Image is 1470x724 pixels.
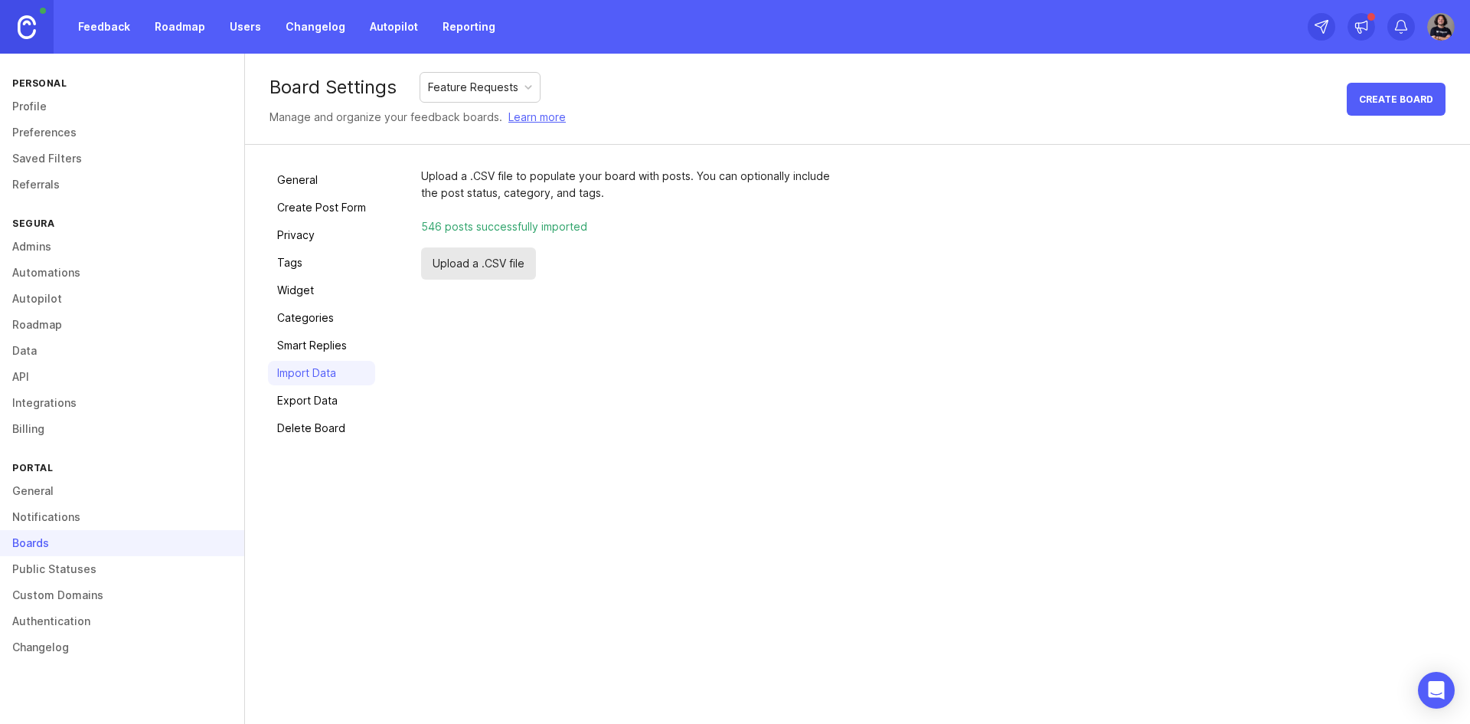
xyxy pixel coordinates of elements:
div: Feature Requests [428,79,518,96]
a: Privacy [268,223,375,247]
a: Export Data [268,388,375,413]
img: Vinícius Eccher [1427,13,1455,41]
a: Users [220,13,270,41]
div: Board Settings [269,78,397,97]
a: Tags [268,251,375,275]
a: Smart Replies [268,333,375,358]
span: Create Board [1359,93,1433,105]
a: Changelog [276,13,354,41]
img: Canny Home [18,15,36,39]
a: Categories [268,306,375,330]
span: Upload a .CSV file [421,247,536,280]
a: Create Post Form [268,195,375,220]
div: 546 posts successfully imported [421,221,587,247]
a: Feedback [69,13,139,41]
button: Create Board [1347,83,1445,116]
div: Upload a .CSV file to populate your board with posts. You can optionally include the post status,... [421,168,842,201]
a: Import Data [268,361,375,385]
a: General [268,168,375,192]
div: Open Intercom Messenger [1418,672,1455,709]
a: Delete Board [268,416,375,441]
a: Widget [268,278,375,303]
a: Reporting [433,13,505,41]
div: Manage and organize your feedback boards. [269,109,566,126]
a: Roadmap [145,13,214,41]
a: Learn more [508,109,566,126]
a: Autopilot [361,13,427,41]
